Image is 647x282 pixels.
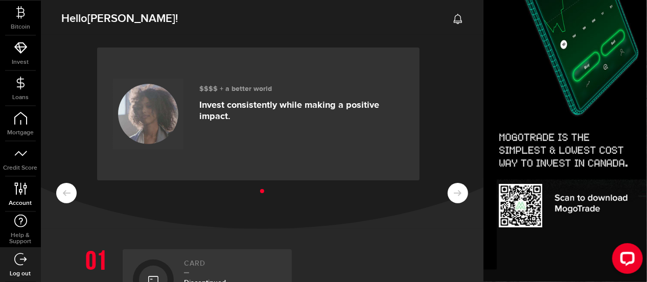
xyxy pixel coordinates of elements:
[199,100,404,122] p: Invest consistently while making a positive impact.
[97,48,420,180] a: $$$$ + a better world Invest consistently while making a positive impact.
[184,260,282,273] h2: Card
[604,239,647,282] iframe: LiveChat chat widget
[61,8,178,30] span: Hello !
[87,12,175,26] span: [PERSON_NAME]
[199,85,404,93] h3: $$$$ + a better world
